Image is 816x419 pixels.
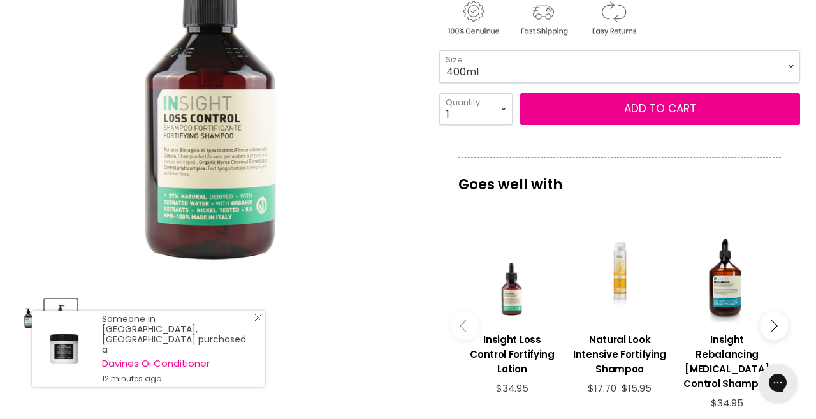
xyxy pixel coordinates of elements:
[752,359,803,406] iframe: Gorgias live chat messenger
[249,314,262,327] a: Close Notification
[102,374,252,384] small: 12 minutes ago
[46,300,76,330] img: Insight Densifying Fortifying Shampoo
[45,299,77,332] button: Insight Densifying Fortifying Shampoo
[588,381,616,395] span: $17.70
[102,314,252,384] div: Someone in [GEOGRAPHIC_DATA], [GEOGRAPHIC_DATA] purchased a
[572,332,667,376] h3: Natural Look Intensive Fortifying Shampoo
[572,323,667,383] a: View product:Natural Look Intensive Fortifying Shampoo
[16,299,41,332] button: Insight Densifying Fortifying Shampoo
[458,157,781,199] p: Goes well with
[465,332,560,376] h3: Insight Loss Control Fortifying Lotion
[32,311,96,387] a: Visit product page
[520,93,800,125] button: Add to cart
[102,358,252,369] a: Davines Oi Conditioner
[622,381,652,395] span: $15.95
[680,323,775,397] a: View product:Insight Rebalancing Sebum Control Shampoo
[496,381,528,395] span: $34.95
[254,314,262,321] svg: Close Icon
[624,101,696,116] span: Add to cart
[711,396,743,409] span: $34.95
[465,323,560,383] a: View product:Insight Loss Control Fortifying Lotion
[439,93,513,125] select: Quantity
[680,332,775,391] h3: Insight Rebalancing [MEDICAL_DATA] Control Shampoo
[17,300,40,330] img: Insight Densifying Fortifying Shampoo
[14,295,421,332] div: Product thumbnails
